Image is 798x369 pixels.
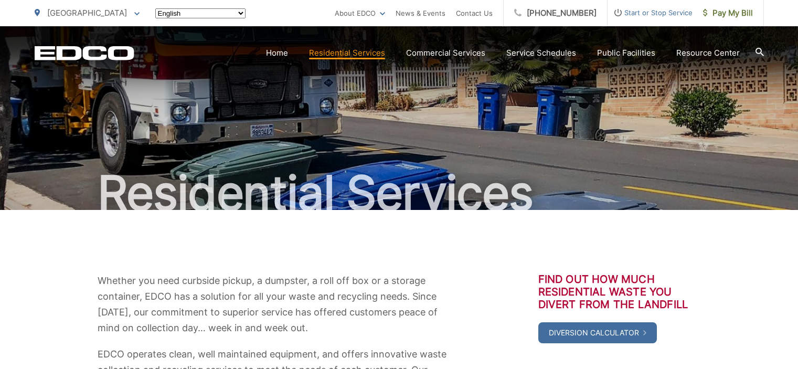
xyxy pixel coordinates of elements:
[506,47,576,59] a: Service Schedules
[538,322,657,343] a: Diversion Calculator
[676,47,740,59] a: Resource Center
[406,47,485,59] a: Commercial Services
[35,167,764,219] h1: Residential Services
[456,7,493,19] a: Contact Us
[703,7,753,19] span: Pay My Bill
[35,46,134,60] a: EDCD logo. Return to the homepage.
[47,8,127,18] span: [GEOGRAPHIC_DATA]
[98,273,449,336] p: Whether you need curbside pickup, a dumpster, a roll off box or a storage container, EDCO has a s...
[309,47,385,59] a: Residential Services
[396,7,445,19] a: News & Events
[538,273,701,311] h3: Find out how much residential waste you divert from the landfill
[155,8,246,18] select: Select a language
[597,47,655,59] a: Public Facilities
[266,47,288,59] a: Home
[335,7,385,19] a: About EDCO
